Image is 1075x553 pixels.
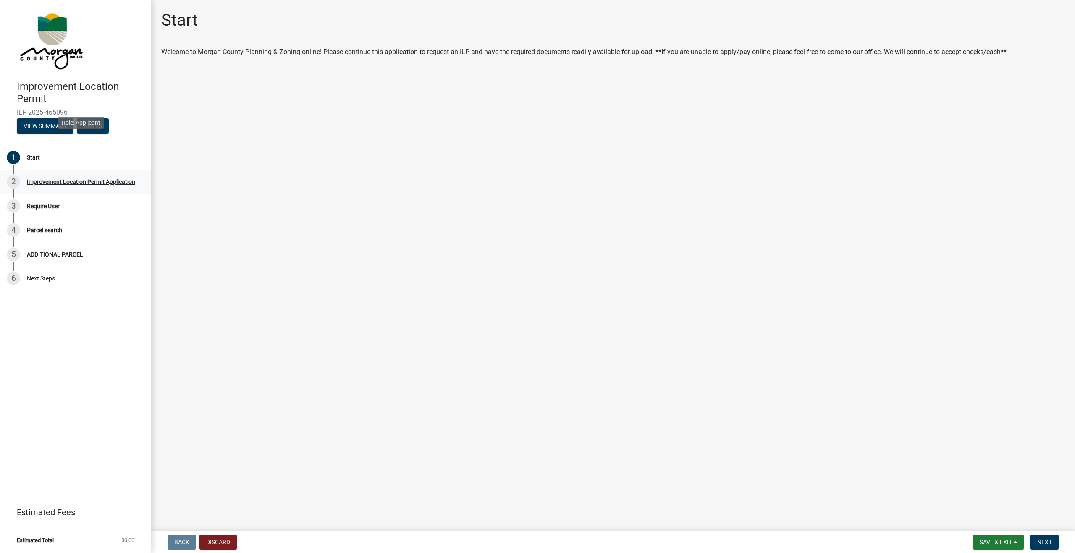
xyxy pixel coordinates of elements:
[168,535,196,550] button: Back
[7,151,20,164] div: 1
[17,9,84,72] img: Morgan County, Indiana
[27,203,60,209] div: Require User
[121,537,134,543] span: $0.00
[973,535,1024,550] button: Save & Exit
[7,504,138,521] a: Estimated Fees
[27,227,62,233] div: Parcel search
[17,537,54,543] span: Estimated Total
[174,539,189,545] span: Back
[27,252,83,257] div: ADDITIONAL PARCEL
[161,47,1065,57] div: Welcome to Morgan County Planning & Zoning online! Please continue this application to request an...
[77,118,109,134] button: Notes
[1037,539,1052,545] span: Next
[58,117,104,129] div: Role: Applicant
[161,10,198,30] h1: Start
[7,272,20,285] div: 6
[77,123,109,130] wm-modal-confirm: Notes
[17,108,134,116] span: ILP-2025-465096
[980,539,1012,545] span: Save & Exit
[7,175,20,189] div: 2
[17,81,144,105] h4: Improvement Location Permit
[27,155,40,160] div: Start
[27,179,135,185] div: Improvement Location Permit Application
[17,118,73,134] button: View Summary
[7,223,20,237] div: 4
[17,123,73,130] wm-modal-confirm: Summary
[199,535,237,550] button: Discard
[7,248,20,261] div: 5
[7,199,20,213] div: 3
[1030,535,1059,550] button: Next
